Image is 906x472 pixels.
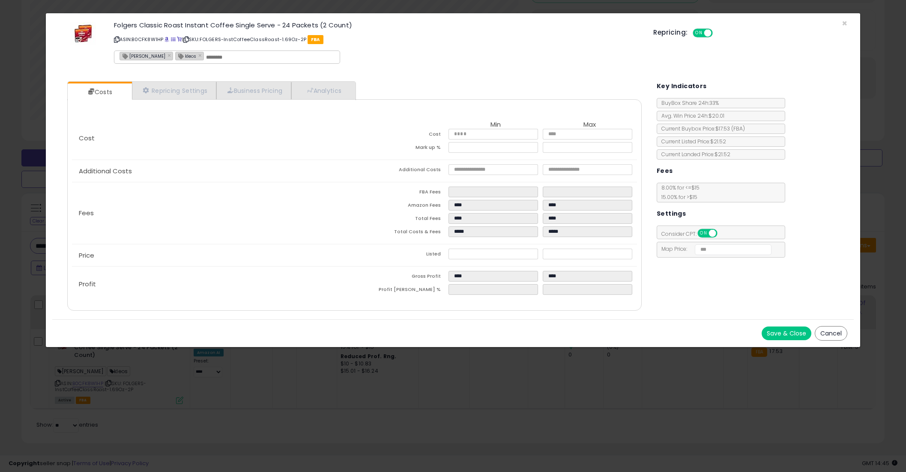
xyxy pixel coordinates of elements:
p: Fees [72,210,355,217]
span: ( FBA ) [731,125,745,132]
h5: Fees [657,166,673,176]
a: × [198,51,203,59]
span: FBA [308,35,323,44]
a: Analytics [291,82,355,99]
p: ASIN: B0CFK8W1HP | SKU: FOLGERS-InstCoffeeClassRoast-1.69Oz-2P [114,33,640,46]
a: Repricing Settings [132,82,217,99]
h5: Repricing: [653,29,688,36]
span: kleos [176,52,196,59]
span: BuyBox Share 24h: 33% [657,99,719,107]
button: Save & Close [762,327,811,340]
span: Current Landed Price: $21.52 [657,151,730,158]
a: Your listing only [177,36,182,43]
a: × [167,51,173,59]
td: Profit [PERSON_NAME] % [354,284,449,297]
p: Profit [72,281,355,288]
span: [PERSON_NAME] [120,52,165,59]
img: 41RVK-r2cfL._SL60_.jpg [70,22,96,45]
td: FBA Fees [354,187,449,200]
a: BuyBox page [164,36,169,43]
span: Current Listed Price: $21.52 [657,138,726,145]
span: × [842,17,847,30]
p: Additional Costs [72,168,355,175]
span: OFF [716,230,730,237]
button: Cancel [815,326,847,341]
td: Additional Costs [354,164,449,178]
th: Min [449,121,543,129]
p: Price [72,252,355,259]
span: Avg. Win Price 24h: $20.01 [657,112,724,119]
td: Total Fees [354,213,449,226]
span: ON [698,230,709,237]
th: Max [543,121,637,129]
span: OFF [712,30,725,37]
h5: Key Indicators [657,81,707,92]
span: ON [694,30,705,37]
span: Current Buybox Price: [657,125,745,132]
td: Amazon Fees [354,200,449,213]
td: Listed [354,249,449,262]
td: Cost [354,129,449,142]
td: Mark up % [354,142,449,155]
h3: Folgers Classic Roast Instant Coffee Single Serve - 24 Packets (2 Count) [114,22,640,28]
a: Costs [68,83,131,101]
a: Business Pricing [216,82,291,99]
span: Consider CPT: [657,230,729,237]
p: Cost [72,135,355,142]
td: Gross Profit [354,271,449,284]
a: All offer listings [171,36,176,43]
span: Map Price: [657,245,771,252]
span: 15.00 % for > $15 [657,193,697,201]
td: Total Costs & Fees [354,226,449,240]
h5: Settings [657,208,686,219]
span: 8.00 % for <= $15 [657,184,700,201]
span: $17.53 [715,125,745,132]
